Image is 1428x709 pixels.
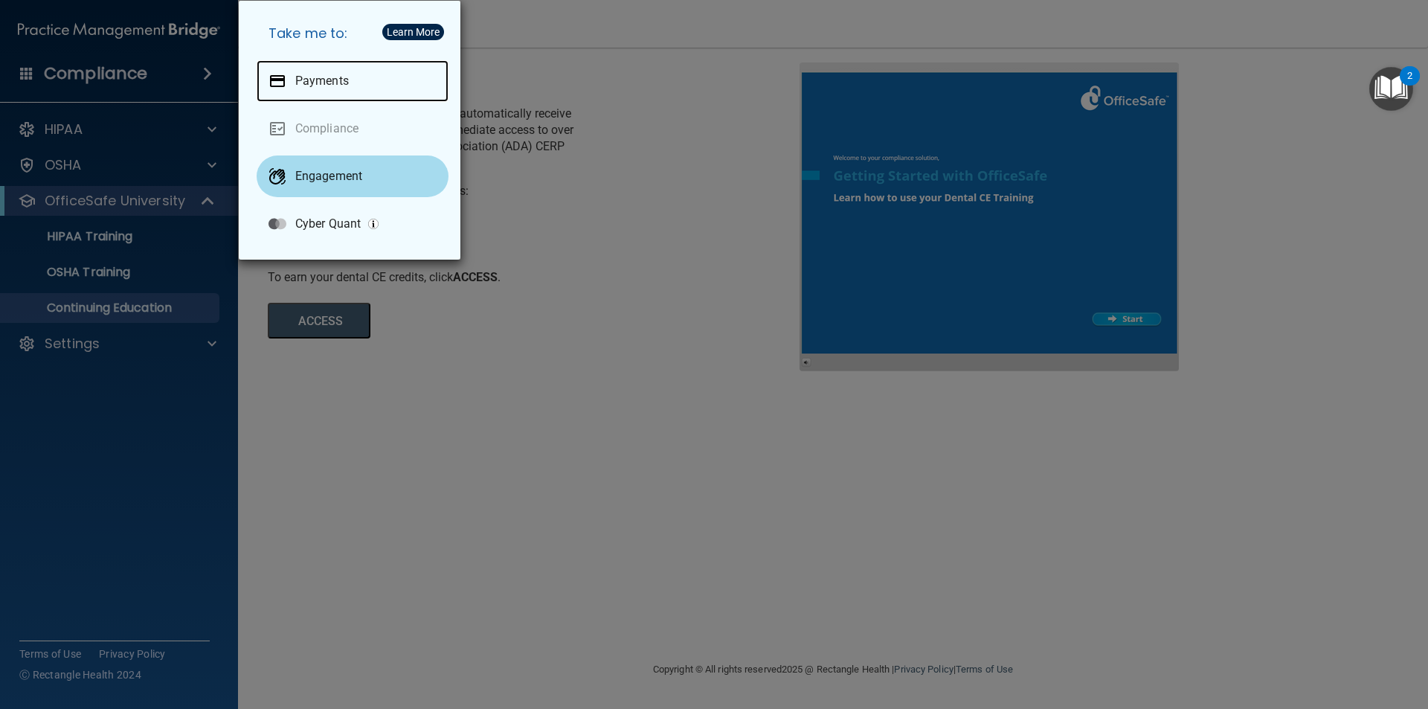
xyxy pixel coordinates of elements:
[295,169,362,184] p: Engagement
[382,24,444,40] button: Learn More
[257,108,448,150] a: Compliance
[295,74,349,89] p: Payments
[1369,67,1413,111] button: Open Resource Center, 2 new notifications
[257,60,448,102] a: Payments
[295,216,361,231] p: Cyber Quant
[257,13,448,54] h5: Take me to:
[387,27,440,37] div: Learn More
[257,155,448,197] a: Engagement
[257,203,448,245] a: Cyber Quant
[1407,76,1412,95] div: 2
